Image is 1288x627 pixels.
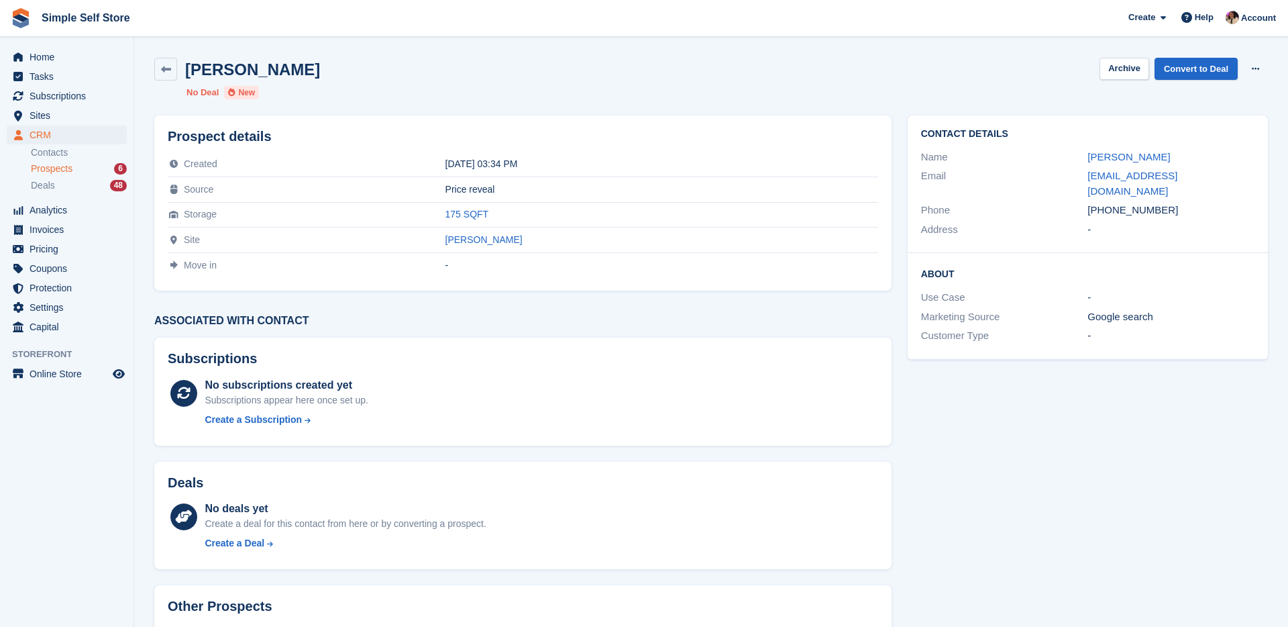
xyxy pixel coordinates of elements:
a: menu [7,298,127,317]
img: stora-icon-8386f47178a22dfd0bd8f6a31ec36ba5ce8667c1dd55bd0f319d3a0aa187defe.svg [11,8,31,28]
span: Sites [30,106,110,125]
span: Coupons [30,259,110,278]
div: [DATE] 03:34 PM [445,158,878,169]
span: Subscriptions [30,87,110,105]
div: Name [921,150,1088,165]
span: Account [1241,11,1276,25]
h2: Contact Details [921,129,1254,140]
span: Online Store [30,365,110,383]
span: Move in [184,260,217,271]
span: Create [1128,11,1155,24]
a: [PERSON_NAME] [445,234,523,245]
div: Use Case [921,290,1088,305]
div: Google search [1087,309,1254,325]
span: Prospects [31,162,72,175]
a: menu [7,67,127,86]
a: menu [7,201,127,220]
div: - [445,260,878,271]
div: Email [921,168,1088,199]
a: Convert to Deal [1155,58,1238,80]
a: Contacts [31,146,127,159]
a: menu [7,259,127,278]
span: Deals [31,179,55,192]
button: Archive [1099,58,1149,80]
a: menu [7,240,127,258]
span: Home [30,48,110,66]
h2: Subscriptions [168,351,878,367]
span: Help [1195,11,1214,24]
div: Phone [921,203,1088,218]
span: Settings [30,298,110,317]
div: Address [921,222,1088,238]
a: Create a Deal [205,536,486,550]
span: Tasks [30,67,110,86]
span: Protection [30,279,110,297]
span: Storefront [12,348,133,361]
a: Create a Subscription [205,413,368,427]
a: [EMAIL_ADDRESS][DOMAIN_NAME] [1087,170,1177,197]
div: [PHONE_NUMBER] [1087,203,1254,218]
span: Source [184,184,213,195]
a: 175 SQFT [445,209,489,220]
span: Capital [30,318,110,336]
h2: [PERSON_NAME] [185,60,320,79]
h2: Deals [168,475,203,491]
a: menu [7,48,127,66]
div: No deals yet [205,501,486,517]
span: CRM [30,126,110,144]
h2: About [921,267,1254,280]
div: 6 [114,163,127,175]
div: Create a Deal [205,536,264,550]
div: - [1087,290,1254,305]
span: Pricing [30,240,110,258]
div: Create a deal for this contact from here or by converting a prospect. [205,517,486,531]
img: Scott McCutcheon [1226,11,1239,24]
a: menu [7,279,127,297]
h3: Associated with contact [154,315,892,327]
span: Analytics [30,201,110,220]
a: Deals 48 [31,179,127,193]
div: - [1087,328,1254,344]
div: Create a Subscription [205,413,302,427]
div: Subscriptions appear here once set up. [205,393,368,407]
a: Simple Self Store [36,7,136,29]
span: Site [184,234,200,245]
a: menu [7,87,127,105]
li: New [224,86,259,99]
a: [PERSON_NAME] [1087,151,1170,162]
a: Preview store [111,366,127,382]
span: Storage [184,209,217,220]
div: Price reveal [445,184,878,195]
h2: Other Prospects [168,599,272,614]
div: Customer Type [921,328,1088,344]
a: menu [7,365,127,383]
a: Prospects 6 [31,162,127,176]
div: 48 [110,180,127,191]
h2: Prospect details [168,129,878,144]
span: Invoices [30,220,110,239]
span: Created [184,158,217,169]
a: menu [7,318,127,336]
a: menu [7,220,127,239]
a: menu [7,106,127,125]
a: menu [7,126,127,144]
div: - [1087,222,1254,238]
div: No subscriptions created yet [205,377,368,393]
div: Marketing Source [921,309,1088,325]
li: No Deal [186,86,219,99]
